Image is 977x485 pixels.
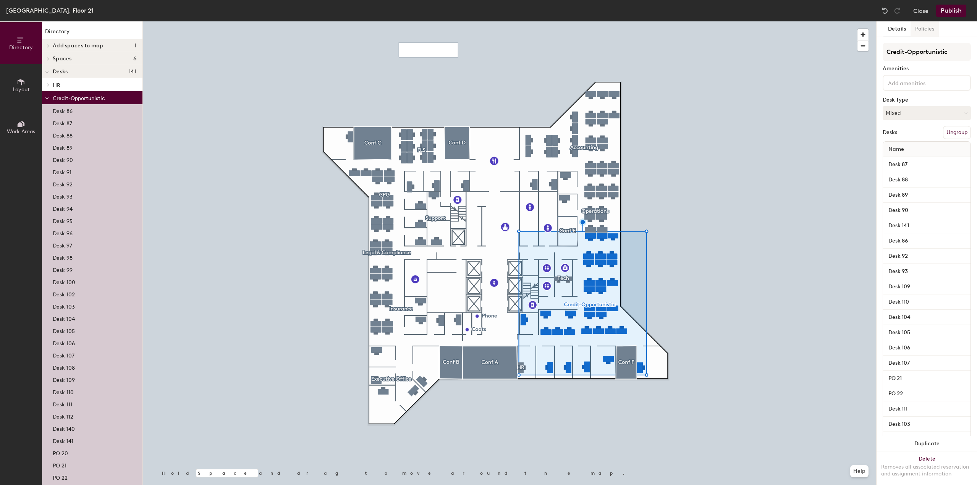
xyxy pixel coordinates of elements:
[53,118,72,127] p: Desk 87
[53,228,73,237] p: Desk 96
[6,6,94,15] div: [GEOGRAPHIC_DATA], Floor 21
[53,265,73,273] p: Desk 99
[893,7,901,15] img: Redo
[881,464,972,477] div: Removes all associated reservation and assignment information
[885,281,969,292] input: Unnamed desk
[885,373,969,384] input: Unnamed desk
[883,66,971,72] div: Amenities
[53,277,75,286] p: Desk 100
[53,424,75,432] p: Desk 140
[53,191,73,200] p: Desk 93
[53,179,73,188] p: Desk 92
[42,27,142,39] h1: Directory
[883,106,971,120] button: Mixed
[53,301,75,310] p: Desk 103
[936,5,966,17] button: Publish
[53,43,104,49] span: Add spaces to map
[53,436,73,445] p: Desk 141
[881,7,889,15] img: Undo
[885,297,969,307] input: Unnamed desk
[53,314,75,322] p: Desk 104
[53,387,74,396] p: Desk 110
[885,251,969,262] input: Unnamed desk
[9,44,33,51] span: Directory
[883,21,911,37] button: Details
[53,252,73,261] p: Desk 98
[885,388,969,399] input: Unnamed desk
[53,472,68,481] p: PO 22
[53,326,75,335] p: Desk 105
[885,205,969,216] input: Unnamed desk
[53,460,66,469] p: PO 21
[885,312,969,323] input: Unnamed desk
[53,362,75,371] p: Desk 108
[129,69,136,75] span: 141
[943,126,971,139] button: Ungroup
[850,465,869,477] button: Help
[885,419,969,430] input: Unnamed desk
[885,343,969,353] input: Unnamed desk
[885,358,969,369] input: Unnamed desk
[53,142,73,151] p: Desk 89
[53,411,73,420] p: Desk 112
[53,56,72,62] span: Spaces
[53,82,60,89] span: HR
[885,175,969,185] input: Unnamed desk
[134,43,136,49] span: 1
[885,236,969,246] input: Unnamed desk
[53,106,73,115] p: Desk 86
[53,167,71,176] p: Desk 91
[53,130,73,139] p: Desk 88
[13,86,30,93] span: Layout
[53,95,105,102] span: Credit-Opportunistic
[885,266,969,277] input: Unnamed desk
[885,159,969,170] input: Unnamed desk
[885,404,969,414] input: Unnamed desk
[53,69,68,75] span: Desks
[885,142,908,156] span: Name
[53,448,68,457] p: PO 20
[53,338,75,347] p: Desk 106
[885,327,969,338] input: Unnamed desk
[883,97,971,103] div: Desk Type
[53,289,75,298] p: Desk 102
[877,451,977,485] button: DeleteRemoves all associated reservation and assignment information
[53,240,72,249] p: Desk 97
[911,21,939,37] button: Policies
[133,56,136,62] span: 6
[885,220,969,231] input: Unnamed desk
[53,375,75,383] p: Desk 109
[913,5,928,17] button: Close
[53,216,73,225] p: Desk 95
[885,190,969,200] input: Unnamed desk
[53,399,72,408] p: Desk 111
[886,78,955,87] input: Add amenities
[885,434,969,445] input: Unnamed desk
[53,350,74,359] p: Desk 107
[53,155,73,163] p: Desk 90
[883,129,897,136] div: Desks
[53,204,73,212] p: Desk 94
[877,436,977,451] button: Duplicate
[7,128,35,135] span: Work Areas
